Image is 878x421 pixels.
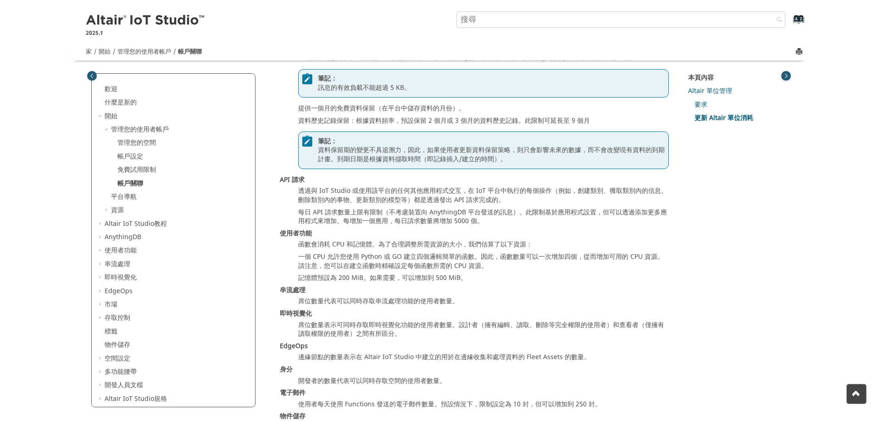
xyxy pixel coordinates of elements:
a: 家 [86,48,92,56]
a: 帳戶關聯 [117,179,143,188]
font: 開發者的數量代表可以同時存取空間的使用者數量。 [298,376,446,386]
span: 坍塌 管理您的使用者帳戶 [104,125,111,134]
font: 使用者每天使用 Functions 發送的電子郵件數量。預設情況下，限制設定為 10 封，但可以增加到 250 封。 [298,399,601,409]
input: 搜尋查詢 [456,11,786,28]
font: 資料保留期的變更不具追溯力，因此，如果使用者更新資料保留策略，則只會影響未來的數據，而不會改變現有資料的到期計畫。到期日期是根據資料擷取時間（即記錄插入/建立的時間）。 [318,145,665,164]
a: AnythingDB [105,232,141,242]
font: 函數會消耗 CPU 和記憶體。為了合理調整所需資源的大小，我們估算了以下資源： [298,240,533,249]
a: Altair 單位管理 [688,86,732,96]
a: 標籤 [105,327,117,336]
nav: 工具 [72,39,806,60]
a: 歡迎 [105,84,117,94]
a: 串流處理 [105,259,130,269]
a: 前往索引術語頁面 [778,19,799,28]
span: 坍塌 開始 [97,112,105,121]
font: Altair IoT Studio [105,394,154,404]
font: 教程 [154,219,167,229]
a: 更新 Altair 單位消耗 [695,113,753,123]
a: 什麼是新的 [105,98,137,107]
span: 擴張 多功能腰帶 [97,367,105,377]
a: 開始 [99,48,111,56]
span: 擴張 存取控制 [97,313,105,323]
font: 席位數量代表可以同時存取串流處理功能的使用者數量。 [298,296,459,306]
a: 存取控制 [105,313,130,323]
a: 空間設定 [105,354,130,363]
span: 擴張 Altair IoT Studio規格 [97,394,105,404]
img: Altair 物聯網工作室 [86,13,206,28]
font: 要求 [695,100,707,109]
span: 擴張 EdgeOps [97,287,105,296]
font: EdgeOps [280,341,308,351]
a: 管理您的使用者帳戶 [111,125,169,134]
font: 功能 [124,246,137,255]
font: 筆記： [318,137,337,146]
a: 物件儲存 [105,340,130,350]
font: 資源 [111,205,124,215]
a: 帳戶關聯 [178,48,202,56]
font: 電子郵件 [280,388,306,398]
span: 擴張 空間設定 [97,354,105,363]
font: 透過與 IoT Studio 或使用該平台的任何其他應用程式交互，在 IoT 平台中執行的每個操作（例如，創建類別、獲取類別內的信息、刪除類別內的事物、更新類別的模型等）都是透過發出 API 請... [298,186,667,205]
a: 即時視覺化 [105,273,137,282]
font: API 請求 [280,175,305,185]
a: 免費試用限制 [117,165,156,175]
font: 本頁內容 [688,73,714,82]
span: 擴張 市場 [97,300,105,309]
font: Altair IoT Studio [105,219,154,229]
font: 一個 CPU 允許您使用 Python 或 GO 建立四個邏輯簡單的函數。因此，函數數量可以一次增加四個，從而增加可用的 CPU 資源。請注意，您可以在建立函數時精確設定每個函數所需的 CPU 資源。 [298,252,664,271]
a: 使用者功能 [105,246,137,255]
font: 串流處理 [280,285,306,295]
button: 切換主題目錄 [781,71,791,81]
a: 管理您的使用者帳戶 [117,48,171,56]
span: 擴張 AnythingDB [97,233,105,242]
a: 開始 [105,111,117,121]
font: 資料歷史記錄保留：根據資料頻率，預設保留 2 個月或 3 個月的資料歷史記錄。此限制可延長至 9 個月 [298,116,590,126]
a: 開發人員文檔 [105,380,143,390]
font: EdgeOps [105,286,133,296]
font: 管理您的空間 [117,138,156,148]
font: 提供一個月的免費資料保留（在平台中儲存資料的月份）。 [298,104,465,113]
span: 擴張 資源 [104,206,111,215]
font: 席位數量表示可同時存取即時視覺化功能的使用者數量。設計者（擁有編輯、讀取、刪除等完全權限的使用者）和查看者（僅擁有讀取權限的使用者）之間有所區分。 [298,320,664,339]
span: 擴張 串流處理 [97,260,105,269]
span: 擴張 即時視覺化 [97,273,105,282]
a: 多功能腰帶 [105,367,137,377]
font: 訊息的有效負載不能超過 5 KB。 [318,83,411,93]
a: 市場 [105,300,117,309]
span: 擴張 Altair IoT Studio教程 [97,219,105,229]
span: 擴張 使用者功能 [97,246,105,255]
font: 使用者功能 [280,229,312,238]
font: 使用者 [105,246,124,255]
font: 筆記： [318,74,337,83]
button: 搜尋 [764,11,790,29]
font: 規格 [154,394,167,404]
button: 切換發佈內容表 [87,71,97,81]
a: Altair IoT Studio教程 [105,219,167,229]
font: 身分 [280,365,293,374]
span: 擴張 開發人員文檔 [97,381,105,390]
a: 帳戶設定 [117,152,143,161]
font: 物件儲存 [280,411,306,421]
